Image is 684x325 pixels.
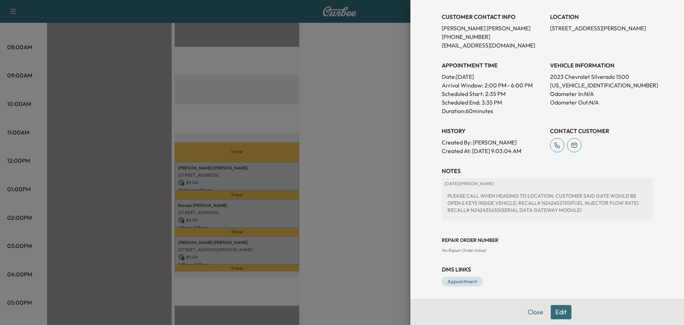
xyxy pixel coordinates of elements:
[550,12,653,21] h3: LOCATION
[442,12,544,21] h3: CUSTOMER CONTACT INFO
[442,107,544,115] p: Duration: 60 minutes
[442,32,544,41] p: [PHONE_NUMBER]
[442,24,544,32] p: [PERSON_NAME] [PERSON_NAME]
[442,127,544,135] h3: History
[442,61,544,70] h3: APPOINTMENT TIME
[550,127,653,135] h3: CONTACT CUSTOMER
[442,138,544,147] p: Created By : [PERSON_NAME]
[442,237,653,244] h3: Repair Order number
[445,181,650,187] p: [DATE] | [PERSON_NAME]
[442,276,483,286] a: Appointment
[442,90,484,98] p: Scheduled Start:
[482,98,502,107] p: 3:35 PM
[550,61,653,70] h3: VEHICLE INFORMATION
[551,305,571,319] button: Edit
[442,81,544,90] p: Arrival Window:
[442,265,653,274] h3: DMS Links
[442,147,544,155] p: Created At : [DATE] 9:03:04 AM
[485,90,506,98] p: 2:35 PM
[550,98,653,107] p: Odometer Out: N/A
[550,72,653,81] p: 2023 Chevrolet Silverado 1500
[550,90,653,98] p: Odometer In: N/A
[484,81,533,90] span: 2:00 PM - 6:00 PM
[523,305,548,319] button: Close
[550,24,653,32] p: [STREET_ADDRESS][PERSON_NAME]
[442,98,480,107] p: Scheduled End:
[442,72,544,81] p: Date: [DATE]
[442,167,653,175] h3: NOTES
[550,81,653,90] p: [US_VEHICLE_IDENTIFICATION_NUMBER]
[442,41,544,50] p: [EMAIL_ADDRESS][DOMAIN_NAME]
[445,189,650,217] div: PLEASE CALL WHEN HEADING TO LOCATION; CUSTOMER SAID GATE WOULD BE OPEN & KEYS INSIDE VEHICLE; REC...
[442,248,486,253] span: No Repair Order linked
